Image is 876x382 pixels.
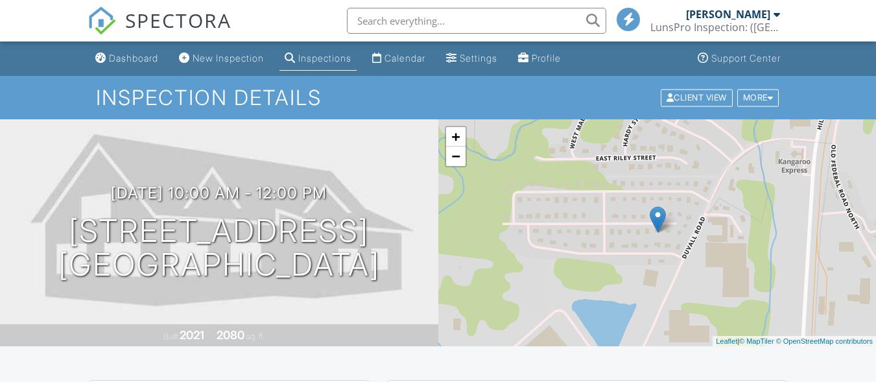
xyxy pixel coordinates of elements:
[193,53,264,64] div: New Inspection
[460,53,497,64] div: Settings
[532,53,561,64] div: Profile
[513,47,566,71] a: Profile
[88,6,116,35] img: The Best Home Inspection Software - Spectora
[385,53,425,64] div: Calendar
[659,92,736,102] a: Client View
[347,8,606,34] input: Search everything...
[163,331,178,341] span: Built
[661,89,733,106] div: Client View
[716,337,737,345] a: Leaflet
[693,47,786,71] a: Support Center
[650,21,780,34] div: LunsPro Inspection: (Atlanta)
[739,337,774,345] a: © MapTiler
[125,6,231,34] span: SPECTORA
[174,47,269,71] a: New Inspection
[298,53,351,64] div: Inspections
[441,47,503,71] a: Settings
[90,47,163,71] a: Dashboard
[109,53,158,64] div: Dashboard
[446,127,466,147] a: Zoom in
[279,47,357,71] a: Inspections
[367,47,431,71] a: Calendar
[180,328,204,342] div: 2021
[88,18,231,45] a: SPECTORA
[686,8,770,21] div: [PERSON_NAME]
[711,53,781,64] div: Support Center
[737,89,779,106] div: More
[713,336,876,347] div: |
[446,147,466,166] a: Zoom out
[246,331,265,341] span: sq. ft.
[217,328,244,342] div: 2080
[111,184,327,202] h3: [DATE] 10:00 am - 12:00 pm
[58,214,380,283] h1: [STREET_ADDRESS] [GEOGRAPHIC_DATA]
[96,86,780,109] h1: Inspection Details
[776,337,873,345] a: © OpenStreetMap contributors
